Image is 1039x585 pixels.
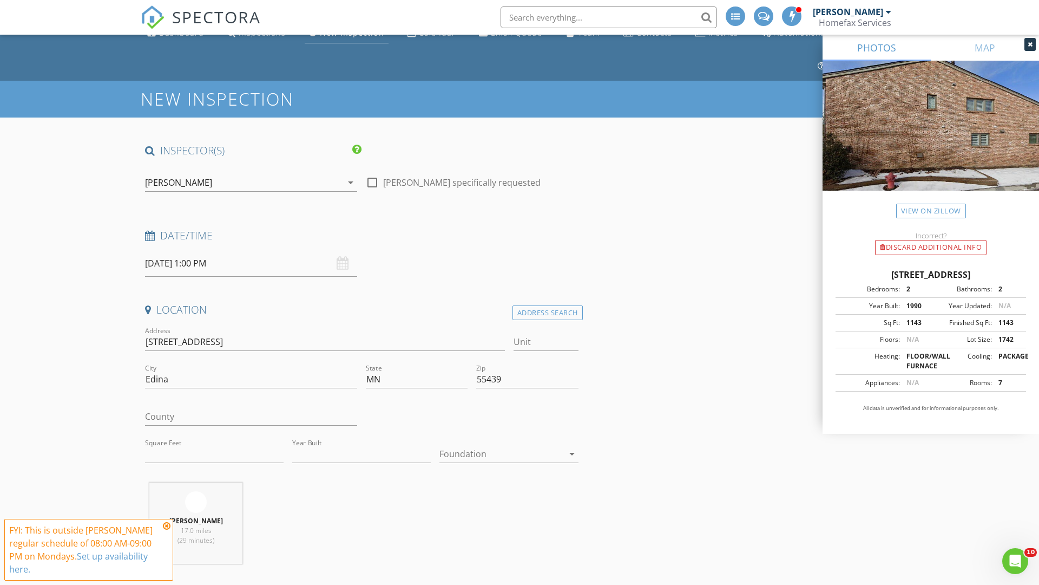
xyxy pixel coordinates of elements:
[813,6,883,17] div: [PERSON_NAME]
[839,335,900,344] div: Floors:
[900,284,931,294] div: 2
[839,301,900,311] div: Year Built:
[992,335,1023,344] div: 1742
[931,335,992,344] div: Lot Size:
[836,268,1026,281] div: [STREET_ADDRESS]
[992,352,1023,371] div: PACKAGE
[813,56,896,76] a: Support Center
[931,284,992,294] div: Bathrooms:
[145,178,212,187] div: [PERSON_NAME]
[1002,548,1028,574] iframe: Intercom live chat
[383,177,541,188] label: [PERSON_NAME] specifically requested
[145,229,578,243] h4: Date/Time
[839,378,900,388] div: Appliances:
[836,405,1026,412] p: All data is unverified and for informational purposes only.
[906,335,919,344] span: N/A
[875,240,987,255] div: Discard Additional info
[839,352,900,371] div: Heating:
[839,284,900,294] div: Bedrooms:
[172,5,261,28] span: SPECTORA
[992,318,1023,328] div: 1143
[565,447,578,460] i: arrow_drop_down
[819,17,891,28] div: Homefax Services
[141,89,380,108] h1: New Inspection
[145,303,578,317] h4: Location
[823,231,1039,240] div: Incorrect?
[512,305,583,320] div: Address Search
[145,144,361,158] h4: INSPECTOR(S)
[169,516,223,525] strong: [PERSON_NAME]
[931,352,992,371] div: Cooling:
[896,204,966,218] a: View on Zillow
[344,176,357,189] i: arrow_drop_down
[141,15,261,37] a: SPECTORA
[931,35,1039,61] a: MAP
[9,550,148,575] a: Set up availability here.
[931,301,992,311] div: Year Updated:
[185,491,207,513] img: blank_spectora_logo.png
[501,6,717,28] input: Search everything...
[900,301,931,311] div: 1990
[823,61,1039,217] img: streetview
[906,378,919,387] span: N/A
[931,378,992,388] div: Rooms:
[839,318,900,328] div: Sq Ft:
[931,318,992,328] div: Finished Sq Ft:
[141,5,165,29] img: The Best Home Inspection Software - Spectora
[992,284,1023,294] div: 2
[181,526,212,535] span: 17.0 miles
[998,301,1011,310] span: N/A
[9,524,160,576] div: FYI: This is outside [PERSON_NAME] regular schedule of 08:00 AM-09:00 PM on Mondays.
[145,250,357,277] input: Select date
[900,318,931,328] div: 1143
[823,35,931,61] a: PHOTOS
[900,352,931,371] div: FLOOR/WALL FURNACE
[992,378,1023,388] div: 7
[1024,548,1037,557] span: 10
[177,536,214,545] span: (29 minutes)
